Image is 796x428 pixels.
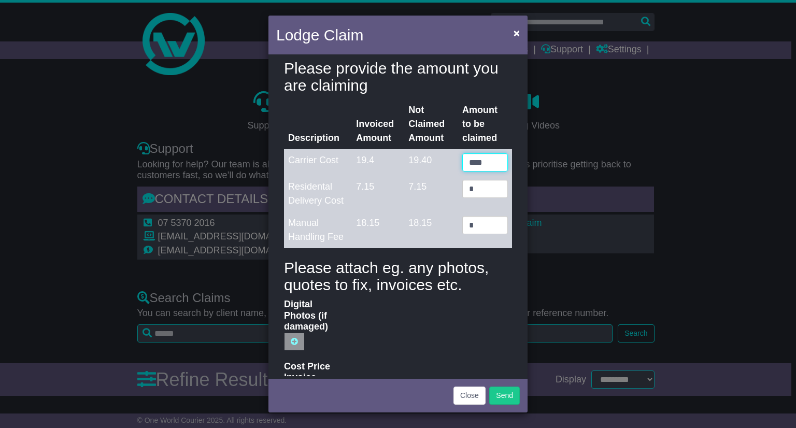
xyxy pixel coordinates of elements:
[279,361,338,402] label: Cost Price Invoice
[284,212,352,248] td: Manual Handling Fee
[514,27,520,39] span: ×
[276,23,363,47] h4: Lodge Claim
[284,149,352,176] td: Carrier Cost
[284,99,352,149] th: Description
[489,387,520,405] button: Send
[284,259,512,293] h4: Please attach eg. any photos, quotes to fix, invoices etc.
[453,387,486,405] button: Close
[279,299,338,351] label: Digital Photos (if damaged)
[404,176,458,212] td: 7.15
[352,176,404,212] td: 7.15
[458,99,512,149] th: Amount to be claimed
[352,149,404,176] td: 19.4
[404,99,458,149] th: Not Claimed Amount
[352,212,404,248] td: 18.15
[404,149,458,176] td: 19.40
[404,212,458,248] td: 18.15
[284,60,512,94] h4: Please provide the amount you are claiming
[284,176,352,212] td: Residental Delivery Cost
[352,99,404,149] th: Invoiced Amount
[508,22,525,44] button: Close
